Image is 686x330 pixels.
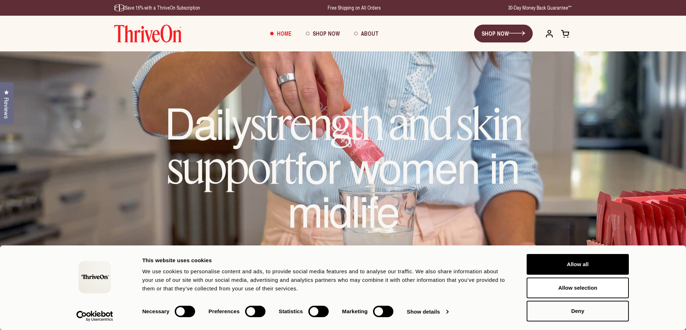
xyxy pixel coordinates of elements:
[142,256,511,265] div: This website uses cookies
[64,311,126,321] a: Usercentrics Cookiebot - opens in a new window
[474,25,533,42] a: SHOP NOW
[328,4,381,11] p: Free Shipping on All Orders
[279,308,303,314] strong: Statistics
[527,278,629,298] button: Allow selection
[209,308,240,314] strong: Preferences
[114,4,200,11] p: Save 15% with a ThriveOn Subscription
[527,301,629,321] button: Deny
[277,29,292,37] span: Home
[167,97,522,195] em: strength and skin support
[407,306,448,317] a: Show details
[361,29,379,37] span: About
[263,24,299,43] a: Home
[142,308,169,314] strong: Necessary
[342,308,368,314] strong: Marketing
[508,4,572,11] p: 30-Day Money Back Guarantee**
[79,261,111,293] img: logo
[129,101,557,230] h1: Daily for women in midlife
[313,29,340,37] span: Shop Now
[189,244,497,257] span: The new standard in nutritional support — powered by 8 functional ingredients.
[347,24,386,43] a: About
[142,267,511,293] div: We use cookies to personalise content and ads, to provide social media features and to analyse ou...
[527,254,629,275] button: Allow all
[2,97,11,119] span: Reviews
[299,24,347,43] a: Shop Now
